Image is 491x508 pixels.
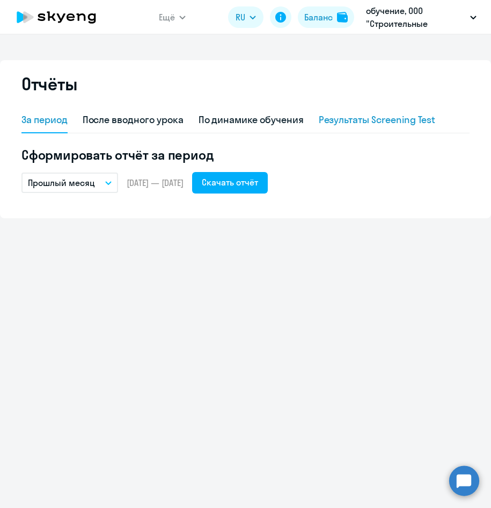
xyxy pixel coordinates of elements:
button: Ещё [159,6,186,28]
button: Прошлый месяц [21,173,118,193]
span: [DATE] — [DATE] [127,177,184,189]
h2: Отчёты [21,73,77,95]
span: RU [236,11,245,24]
button: RU [228,6,263,28]
button: обучение, ООО "Строительные системы" [361,4,482,30]
button: Скачать отчёт [192,172,268,194]
span: Ещё [159,11,175,24]
button: Балансbalance [298,6,354,28]
div: Результаты Screening Test [319,113,436,127]
div: По динамике обучения [199,113,304,127]
p: Прошлый месяц [28,176,95,189]
p: обучение, ООО "Строительные системы" [366,4,466,30]
img: balance [337,12,348,23]
div: За период [21,113,68,127]
div: Баланс [304,11,333,24]
h5: Сформировать отчёт за период [21,146,470,163]
div: После вводного урока [83,113,184,127]
div: Скачать отчёт [202,176,258,189]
